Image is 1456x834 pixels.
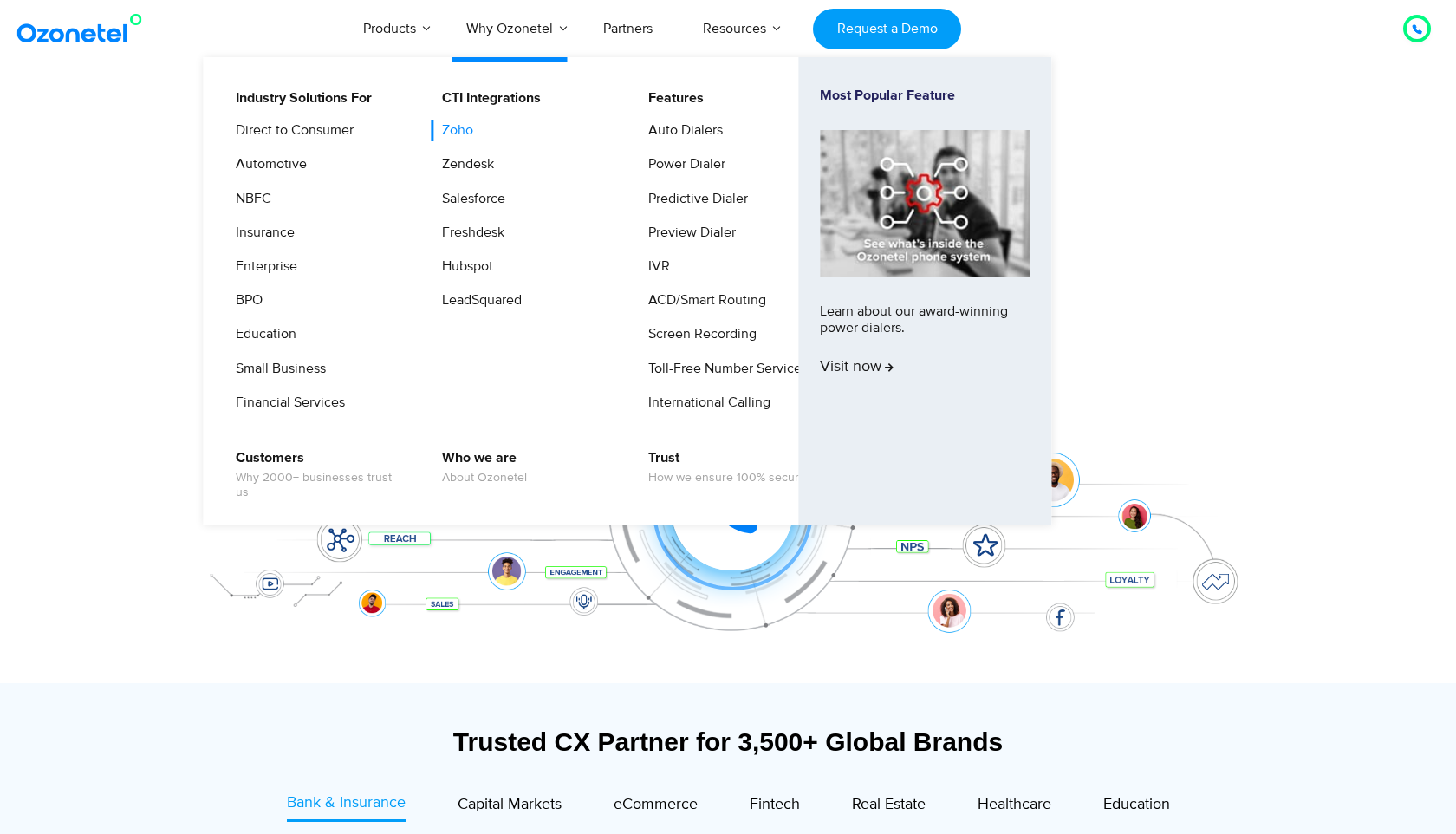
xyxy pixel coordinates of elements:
[1103,795,1170,814] span: Education
[195,726,1261,757] div: Trusted CX Partner for 3,500+ Global Brands
[431,88,543,109] a: CTI Integrations
[224,256,300,277] a: Enterprise
[852,792,926,822] a: Real Estate
[813,9,961,49] a: Request a Demo
[637,120,725,141] a: Auto Dialers
[637,256,673,277] a: IVR
[287,792,406,822] a: Bank & Insurance
[978,795,1051,814] span: Healthcare
[431,120,476,141] a: Zoho
[224,188,274,210] a: NBFC
[224,358,328,380] a: Small Business
[852,795,926,814] span: Real Estate
[224,120,356,141] a: Direct to Consumer
[431,290,524,311] a: LeadSquared
[750,795,800,814] span: Fintech
[224,88,374,109] a: Industry Solutions For
[224,222,297,244] a: Insurance
[637,153,728,175] a: Power Dialer
[224,323,299,345] a: Education
[637,447,814,488] a: TrustHow we ensure 100% security
[431,447,530,488] a: Who we areAbout Ozonetel
[224,392,348,414] a: Financial Services
[750,792,800,822] a: Fintech
[224,290,265,311] a: BPO
[820,130,1030,277] img: phone-system-min.jpg
[648,471,811,485] span: How we ensure 100% security
[820,88,1030,494] a: Most Popular FeatureLearn about our award-winning power dialers.Visit now
[458,792,562,822] a: Capital Markets
[637,188,751,210] a: Predictive Dialer
[820,358,894,377] span: Visit now
[637,392,773,414] a: International Calling
[637,290,769,311] a: ACD/Smart Routing
[186,155,1270,238] div: Customer Experiences
[637,323,759,345] a: Screen Recording
[458,795,562,814] span: Capital Markets
[1103,792,1170,822] a: Education
[431,222,507,244] a: Freshdesk
[637,222,738,244] a: Preview Dialer
[614,792,698,822] a: eCommerce
[614,795,698,814] span: eCommerce
[224,447,409,503] a: CustomersWhy 2000+ businesses trust us
[637,358,810,380] a: Toll-Free Number Services
[431,153,497,175] a: Zendesk
[287,793,406,812] span: Bank & Insurance
[431,256,496,277] a: Hubspot
[637,88,706,109] a: Features
[186,110,1270,166] div: Orchestrate Intelligent
[978,792,1051,822] a: Healthcare
[224,153,309,175] a: Automotive
[186,239,1270,258] div: Turn every conversation into a growth engine for your enterprise.
[442,471,527,485] span: About Ozonetel
[431,188,508,210] a: Salesforce
[236,471,406,500] span: Why 2000+ businesses trust us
